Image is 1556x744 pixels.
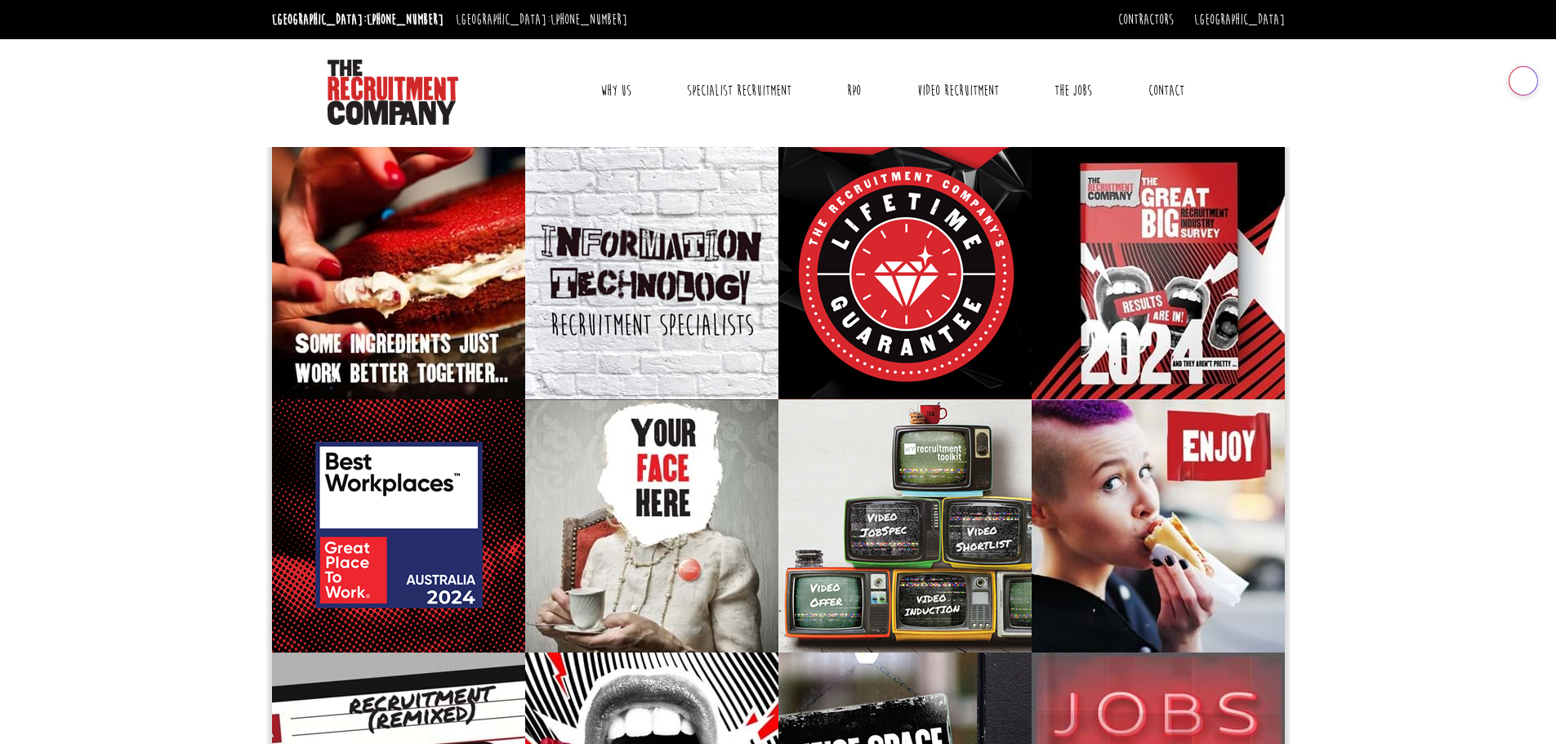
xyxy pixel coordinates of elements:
[268,7,448,33] li: [GEOGRAPHIC_DATA]:
[588,70,644,111] a: Why Us
[452,7,631,33] li: [GEOGRAPHIC_DATA]:
[1194,11,1285,29] a: [GEOGRAPHIC_DATA]
[1136,70,1197,111] a: Contact
[328,60,458,125] img: The Recruitment Company
[905,70,1011,111] a: Video Recruitment
[367,11,444,29] a: [PHONE_NUMBER]
[1118,11,1174,29] a: Contractors
[1042,70,1104,111] a: The Jobs
[675,70,804,111] a: Specialist Recruitment
[835,70,873,111] a: RPO
[551,11,627,29] a: [PHONE_NUMBER]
